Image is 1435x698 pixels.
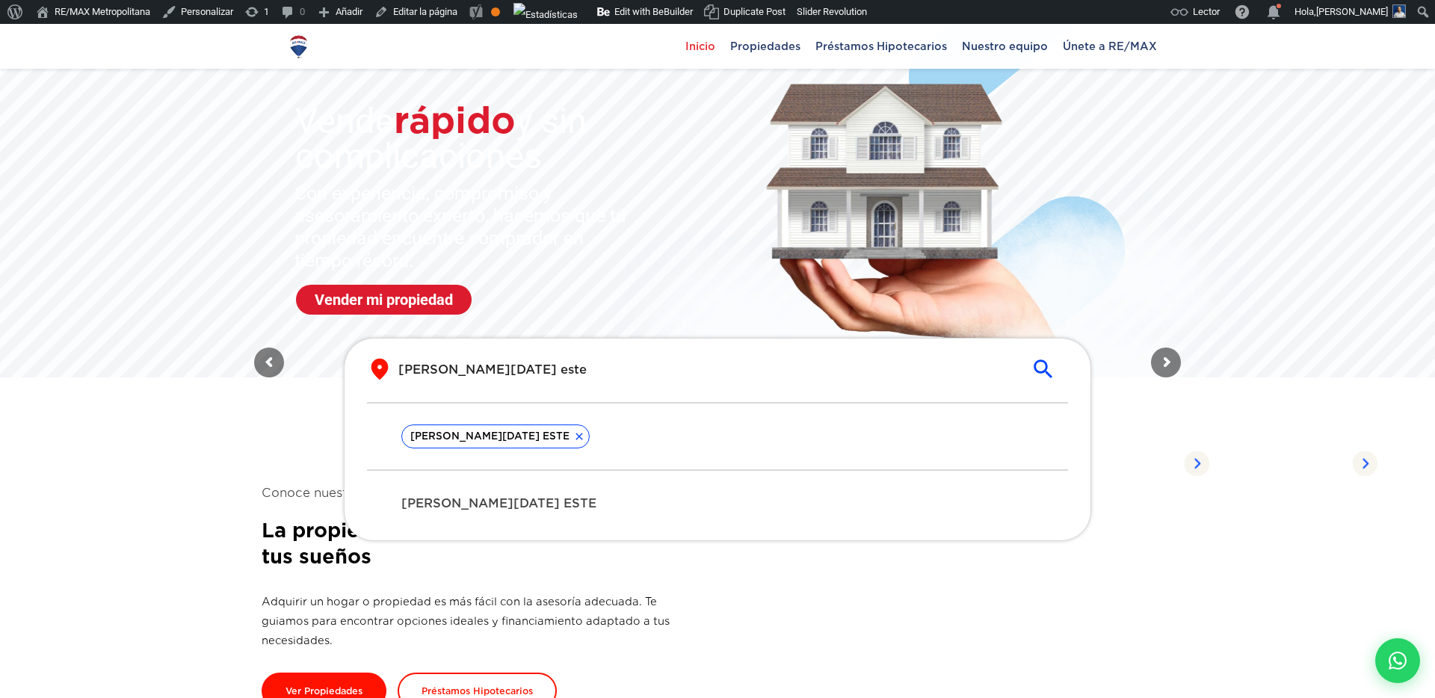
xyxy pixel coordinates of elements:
[1352,451,1377,476] img: Arrow Right
[286,24,312,69] a: RE/MAX Metropolitana
[491,7,500,16] div: Aceptable
[401,495,1034,513] span: [PERSON_NAME][DATE] ESTE
[262,484,680,502] span: Conoce nuestro alcance
[295,103,667,173] sr7-txt: Vende y sin complicaciones
[723,35,808,58] span: Propiedades
[954,35,1055,58] span: Nuestro equipo
[262,517,680,569] h2: La propiedad perfecta en la ciudad de tus sueños
[389,486,1046,522] div: [PERSON_NAME][DATE] ESTE
[401,424,590,448] div: [PERSON_NAME][DATE] ESTE
[1316,6,1388,17] span: [PERSON_NAME]
[678,24,723,69] a: Inicio
[294,182,638,272] sr7-txt: Con experiencia, compromiso y asesoramiento experto, hacemos que tu propiedad encuentre comprador...
[296,285,472,315] a: Vender mi propiedad
[286,34,312,60] img: Logo de REMAX
[808,35,954,58] span: Préstamos Hipotecarios
[513,3,578,27] img: Visitas de 48 horas. Haz clic para ver más estadísticas del sitio.
[808,24,954,69] a: Préstamos Hipotecarios
[1055,35,1164,58] span: Únete a RE/MAX
[1228,447,1352,480] span: Propiedades listadas
[394,99,516,141] span: rápido
[402,429,578,444] span: [PERSON_NAME][DATE] ESTE
[678,35,723,58] span: Inicio
[723,24,808,69] a: Propiedades
[262,592,680,650] p: Adquirir un hogar o propiedad es más fácil con la asesoría adecuada. Te guiamos para encontrar op...
[398,361,1013,378] input: Buscar propiedad por ciudad o sector
[1055,24,1164,69] a: Únete a RE/MAX
[1060,447,1184,480] span: Propiedades listadas
[797,6,867,17] span: Slider Revolution
[1184,451,1209,476] img: Arrow Right
[954,24,1055,69] a: Nuestro equipo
